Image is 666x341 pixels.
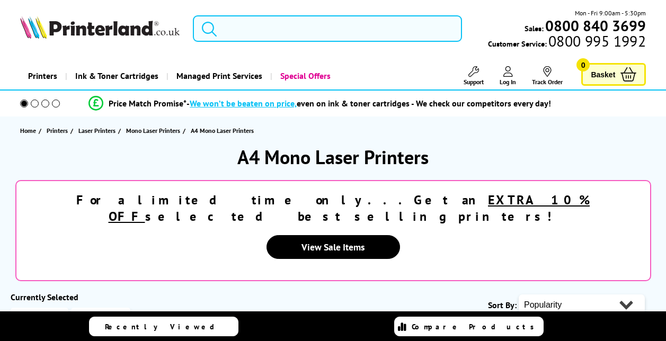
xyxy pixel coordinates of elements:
span: Mono Laser Printers [126,125,180,136]
span: 0 [576,58,590,71]
a: Track Order [532,66,563,86]
a: 0800 840 3699 [544,21,646,31]
div: Currently Selected [11,292,164,302]
li: modal_Promise [5,94,635,113]
span: Price Match Promise* [109,98,187,109]
span: Support [464,78,484,86]
a: Managed Print Services [166,62,270,89]
a: Basket 0 [581,63,646,86]
span: We won’t be beaten on price, [190,98,297,109]
a: Support [464,66,484,86]
a: Compare Products [394,317,544,336]
a: Log In [500,66,516,86]
span: Ink & Toner Cartridges [75,62,158,89]
a: Printers [20,62,65,89]
span: Compare Products [412,322,540,331]
h1: A4 Mono Laser Printers [11,145,655,169]
strong: For a limited time only...Get an selected best selling printers! [76,192,590,225]
span: Laser Printers [78,125,116,136]
span: 0800 995 1992 [547,36,646,46]
a: Home [20,125,39,136]
span: Printers [47,125,68,136]
a: Printers [47,125,70,136]
b: 0800 840 3699 [545,16,646,35]
span: Log In [500,78,516,86]
u: EXTRA 10% OFF [109,192,590,225]
a: Laser Printers [78,125,118,136]
img: Printerland Logo [20,16,180,39]
a: Printerland Logo [20,16,180,41]
a: Special Offers [270,62,339,89]
a: View Sale Items [267,235,400,259]
span: Sort By: [488,300,517,310]
a: Recently Viewed [89,317,238,336]
span: Mon - Fri 9:00am - 5:30pm [575,8,646,18]
span: Customer Service: [488,36,646,49]
a: Mono Laser Printers [126,125,183,136]
span: Recently Viewed [105,322,225,331]
span: A4 Mono Laser Printers [191,127,254,134]
a: Ink & Toner Cartridges [65,62,166,89]
span: Basket [591,67,615,82]
div: - even on ink & toner cartridges - We check our competitors every day! [187,98,551,109]
span: Sales: [525,23,544,33]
